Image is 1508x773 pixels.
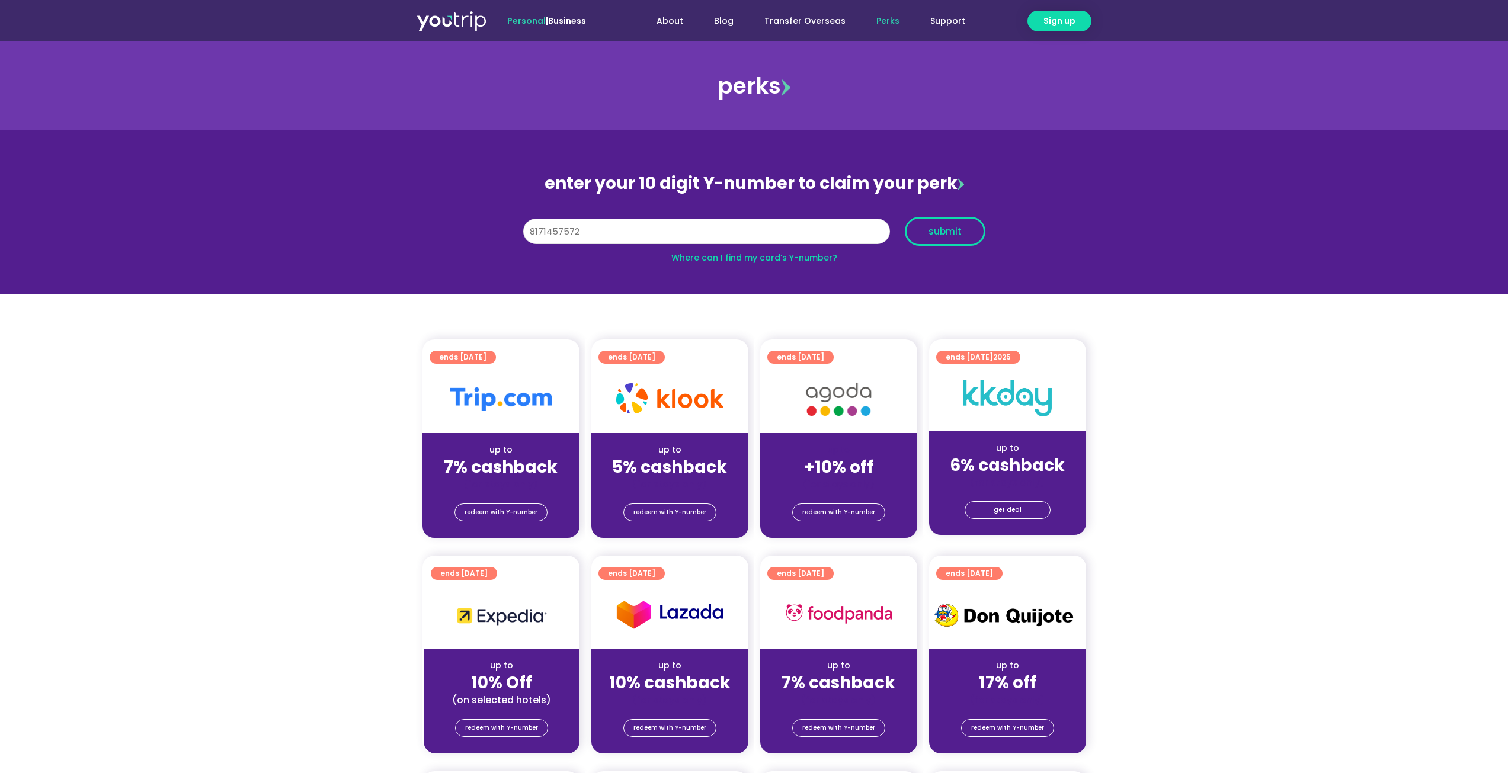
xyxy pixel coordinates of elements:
[777,567,824,580] span: ends [DATE]
[939,476,1077,489] div: (for stays only)
[633,720,706,736] span: redeem with Y-number
[517,168,991,199] div: enter your 10 digit Y-number to claim your perk
[432,444,570,456] div: up to
[439,351,486,364] span: ends [DATE]
[946,567,993,580] span: ends [DATE]
[523,217,985,255] form: Y Number
[804,456,873,479] strong: +10% off
[618,10,981,32] nav: Menu
[433,659,570,672] div: up to
[465,504,537,521] span: redeem with Y-number
[601,694,739,706] div: (for stays only)
[939,694,1077,706] div: (for stays only)
[633,504,706,521] span: redeem with Y-number
[612,456,727,479] strong: 5% cashback
[971,720,1044,736] span: redeem with Y-number
[792,503,885,521] a: redeem with Y-number
[623,503,716,521] a: redeem with Y-number
[993,352,1011,362] span: 2025
[671,252,837,264] a: Where can I find my card’s Y-number?
[471,671,532,694] strong: 10% Off
[431,567,497,580] a: ends [DATE]
[950,454,1065,477] strong: 6% cashback
[433,694,570,706] div: (on selected hotels)
[936,351,1020,364] a: ends [DATE]2025
[1043,15,1075,27] span: Sign up
[507,15,546,27] span: Personal
[608,567,655,580] span: ends [DATE]
[455,719,548,737] a: redeem with Y-number
[641,10,699,32] a: About
[770,659,908,672] div: up to
[444,456,558,479] strong: 7% cashback
[929,227,962,236] span: submit
[961,719,1054,737] a: redeem with Y-number
[770,478,908,490] div: (for stays only)
[792,719,885,737] a: redeem with Y-number
[454,503,548,521] a: redeem with Y-number
[939,442,1077,454] div: up to
[946,351,1011,364] span: ends [DATE]
[979,671,1036,694] strong: 17% off
[598,351,665,364] a: ends [DATE]
[939,659,1077,672] div: up to
[767,567,834,580] a: ends [DATE]
[782,671,895,694] strong: 7% cashback
[767,351,834,364] a: ends [DATE]
[548,15,586,27] a: Business
[802,504,875,521] span: redeem with Y-number
[905,217,985,246] button: submit
[828,444,850,456] span: up to
[965,501,1051,519] a: get deal
[465,720,538,736] span: redeem with Y-number
[601,478,739,490] div: (for stays only)
[777,351,824,364] span: ends [DATE]
[609,671,731,694] strong: 10% cashback
[994,502,1022,518] span: get deal
[802,720,875,736] span: redeem with Y-number
[598,567,665,580] a: ends [DATE]
[430,351,496,364] a: ends [DATE]
[601,444,739,456] div: up to
[861,10,915,32] a: Perks
[601,659,739,672] div: up to
[749,10,861,32] a: Transfer Overseas
[432,478,570,490] div: (for stays only)
[523,219,890,245] input: 10 digit Y-number (e.g. 8123456789)
[507,15,586,27] span: |
[699,10,749,32] a: Blog
[936,567,1003,580] a: ends [DATE]
[440,567,488,580] span: ends [DATE]
[1027,11,1091,31] a: Sign up
[770,694,908,706] div: (for stays only)
[915,10,981,32] a: Support
[623,719,716,737] a: redeem with Y-number
[608,351,655,364] span: ends [DATE]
